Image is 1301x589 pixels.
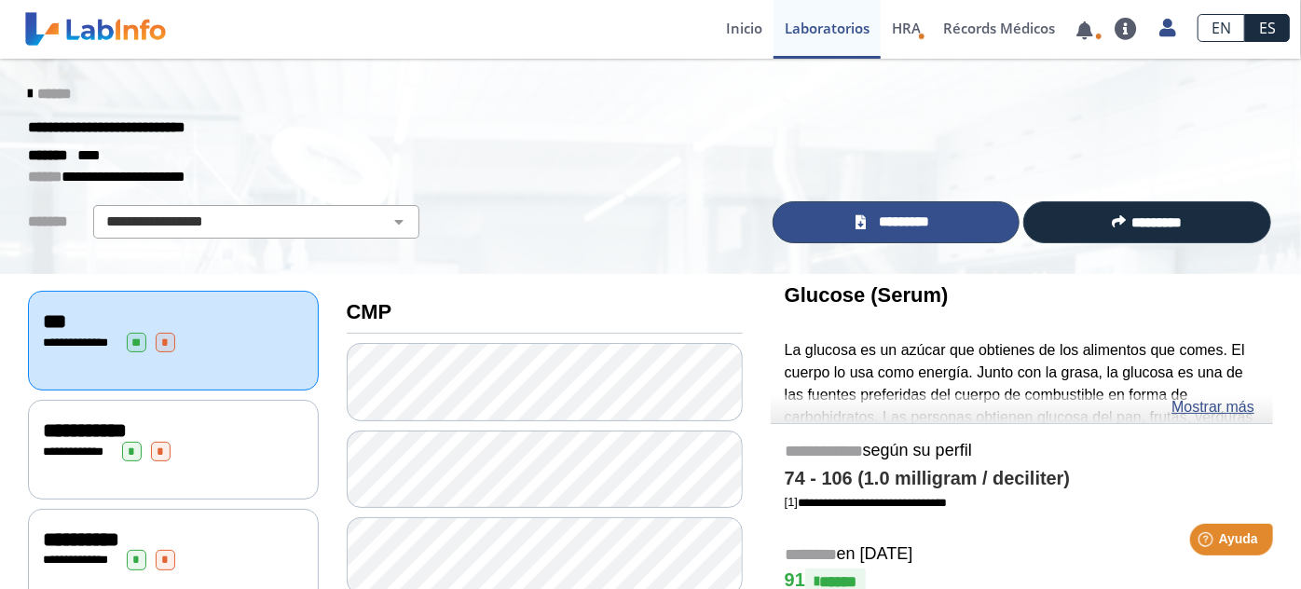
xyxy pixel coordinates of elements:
[785,441,1259,462] h5: según su perfil
[892,19,921,37] span: HRA
[785,495,947,509] a: [1]
[1171,396,1254,418] a: Mostrar más
[1245,14,1290,42] a: ES
[785,468,1259,490] h4: 74 - 106 (1.0 milligram / deciliter)
[785,544,1259,566] h5: en [DATE]
[1198,14,1245,42] a: EN
[347,300,392,323] b: CMP
[785,339,1259,517] p: La glucosa es un azúcar que obtienes de los alimentos que comes. El cuerpo lo usa como energía. J...
[1135,516,1280,568] iframe: Help widget launcher
[785,283,949,307] b: Glucose (Serum)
